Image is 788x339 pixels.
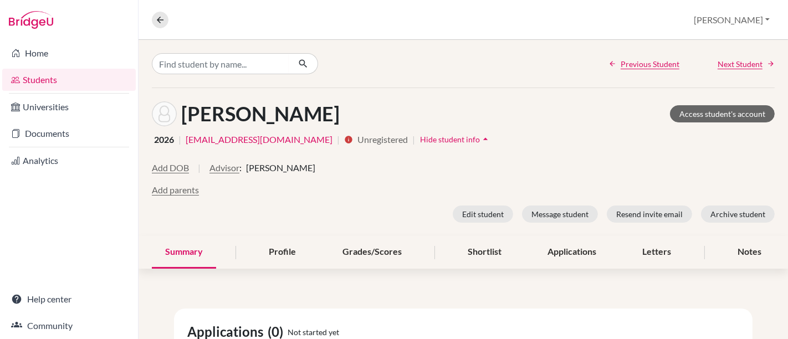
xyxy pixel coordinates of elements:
[630,236,685,269] div: Letters
[701,206,775,223] button: Archive student
[2,288,136,310] a: Help center
[621,58,679,70] span: Previous Student
[2,96,136,118] a: Universities
[255,236,309,269] div: Profile
[670,105,775,122] a: Access student's account
[2,150,136,172] a: Analytics
[152,183,199,197] button: Add parents
[453,206,513,223] button: Edit student
[420,135,480,144] span: Hide student info
[239,161,242,174] span: :
[724,236,775,269] div: Notes
[718,58,775,70] a: Next Student
[2,42,136,64] a: Home
[718,58,763,70] span: Next Student
[246,161,315,174] span: [PERSON_NAME]
[154,133,174,146] span: 2026
[152,161,189,174] button: Add DOB
[181,102,340,126] h1: [PERSON_NAME]
[608,58,679,70] a: Previous Student
[357,133,408,146] span: Unregistered
[2,315,136,337] a: Community
[9,11,53,29] img: Bridge-U
[480,133,491,145] i: arrow_drop_up
[152,236,216,269] div: Summary
[2,122,136,145] a: Documents
[209,161,239,174] button: Advisor
[2,69,136,91] a: Students
[152,53,289,74] input: Find student by name...
[186,133,332,146] a: [EMAIL_ADDRESS][DOMAIN_NAME]
[344,135,353,144] i: info
[329,236,415,269] div: Grades/Scores
[534,236,610,269] div: Applications
[152,101,177,126] img: Gabriel Oliveira's avatar
[337,133,340,146] span: |
[198,161,201,183] span: |
[178,133,181,146] span: |
[288,326,339,338] span: Not started yet
[419,131,492,148] button: Hide student infoarrow_drop_up
[454,236,515,269] div: Shortlist
[689,9,775,30] button: [PERSON_NAME]
[412,133,415,146] span: |
[607,206,692,223] button: Resend invite email
[522,206,598,223] button: Message student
